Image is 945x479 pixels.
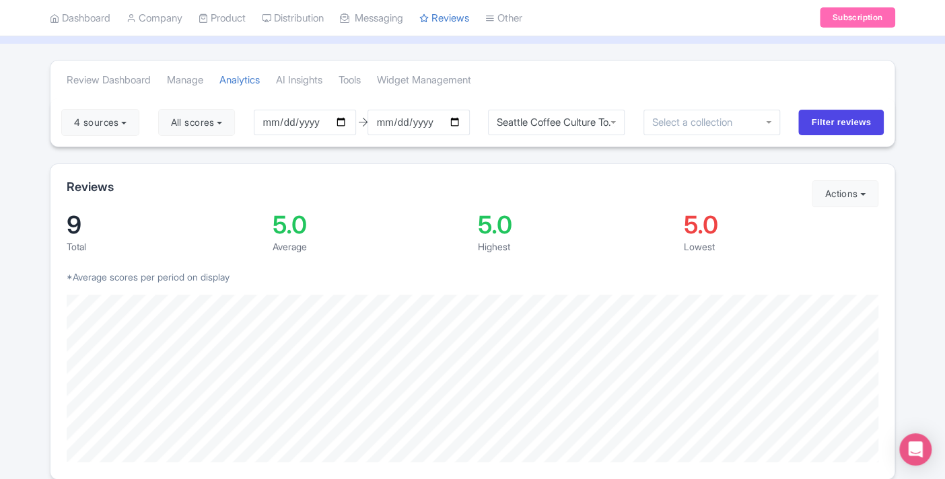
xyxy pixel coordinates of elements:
div: Total [67,239,262,254]
div: Seattle Coffee Culture Tour [497,116,617,128]
div: Highest [478,239,673,254]
div: 9 [67,213,262,237]
button: Actions [812,180,878,207]
div: Average [273,239,468,254]
input: Filter reviews [798,110,884,135]
a: Review Dashboard [67,62,151,99]
a: Tools [339,62,361,99]
div: Lowest [684,239,879,254]
input: Select a collection [652,116,742,128]
button: 4 sources [61,109,139,136]
a: Manage [167,62,203,99]
button: All scores [158,109,236,136]
a: Analytics [219,62,260,99]
a: Widget Management [377,62,471,99]
a: AI Insights [276,62,322,99]
h2: Reviews [67,180,114,194]
div: 5.0 [478,213,673,237]
div: 5.0 [684,213,879,237]
div: Open Intercom Messenger [899,433,932,466]
div: 5.0 [273,213,468,237]
a: Subscription [820,8,895,28]
p: *Average scores per period on display [67,270,878,284]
